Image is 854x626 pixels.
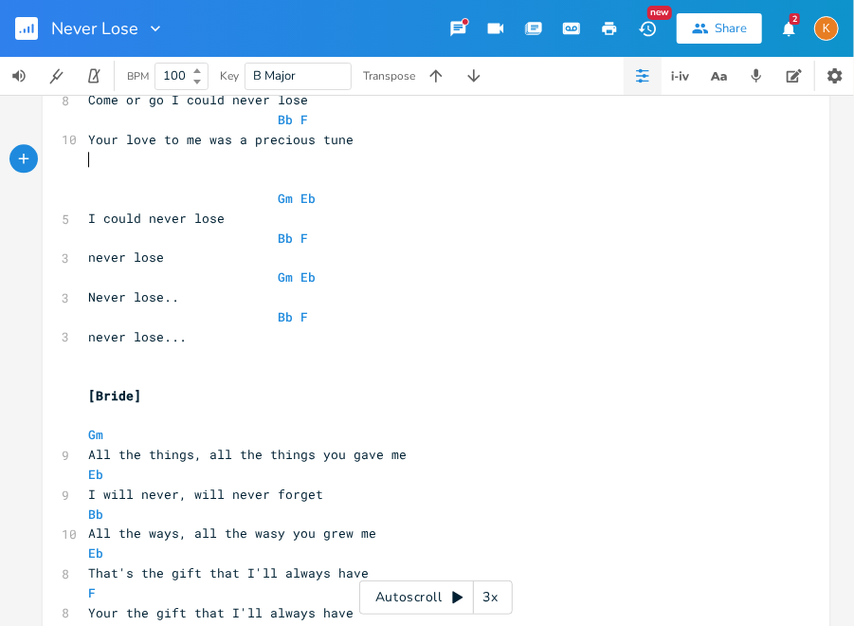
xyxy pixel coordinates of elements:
span: never lose... [88,328,187,345]
span: All the ways, all the wasy you grew me [88,525,376,542]
span: Gm [278,190,293,207]
span: Come or go I could never lose [88,91,308,108]
span: Eb [300,190,316,207]
button: 2 [770,11,808,46]
span: Bb [278,230,293,247]
span: Gm [278,268,293,285]
div: Autoscroll [359,580,513,615]
div: Share [715,20,747,37]
div: Key [220,70,239,82]
span: B Major [253,67,296,84]
span: Your the gift that I'll always have [88,604,354,621]
span: Never Lose [51,20,138,37]
span: F [300,308,308,325]
span: All the things, all the things you gave me [88,446,407,463]
button: Share [677,13,762,44]
span: Your love to me was a precious tune [88,131,354,148]
span: Eb [88,466,103,483]
span: Bb [88,506,103,523]
span: I could never lose [88,210,225,227]
button: New [628,11,666,46]
span: [Bride] [88,387,141,404]
span: Eb [300,268,316,285]
span: Bb [278,111,293,128]
span: Gm [88,426,103,443]
div: kenleyknotes [814,16,839,41]
span: Bb [278,308,293,325]
span: That's the gift that I'll always have [88,564,369,581]
div: New [647,6,672,20]
span: Never lose.. [88,288,179,305]
div: 3x [474,580,508,615]
span: I will never, will never forget [88,486,323,503]
span: F [300,111,308,128]
div: BPM [127,71,149,82]
span: F [300,230,308,247]
span: F [88,584,96,601]
span: Eb [88,544,103,562]
span: never lose [88,249,164,266]
div: 2 [790,13,800,25]
button: K [814,7,839,50]
div: Transpose [363,70,415,82]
